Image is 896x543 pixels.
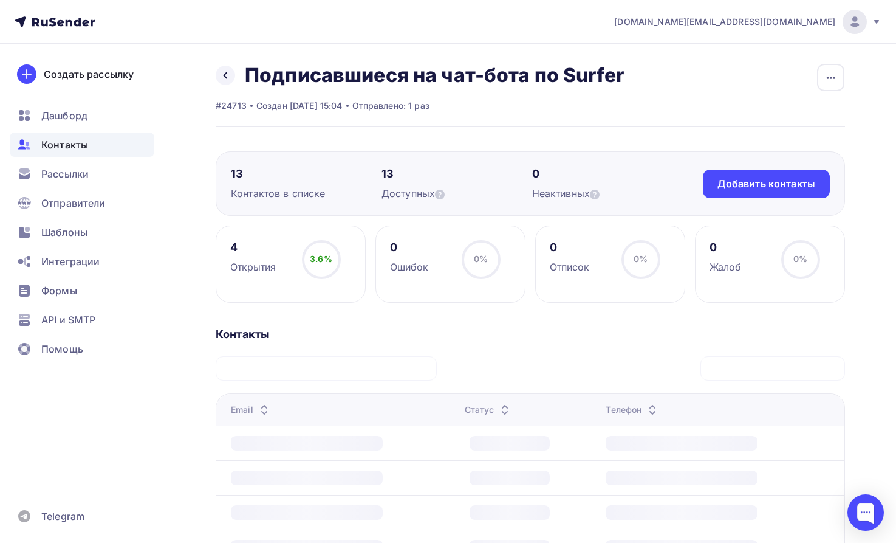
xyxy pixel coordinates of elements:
div: Отправлено: 1 раз [352,100,429,112]
a: Шаблоны [10,220,154,244]
div: Создан [DATE] 15:04 [256,100,343,112]
div: Доступных [381,186,532,201]
div: 13 [231,167,381,181]
div: Открытия [230,260,276,274]
div: Отписок [550,260,590,274]
div: 0 [710,240,742,255]
span: 0% [793,254,807,264]
div: Ошибок [390,260,429,274]
span: [DOMAIN_NAME][EMAIL_ADDRESS][DOMAIN_NAME] [614,16,835,28]
div: Контактов в списке [231,186,381,201]
div: Добавить контакты [717,177,815,191]
span: 3.6% [310,254,332,264]
div: Статус [465,404,513,416]
span: 0% [634,254,648,264]
div: 4 [230,240,276,255]
div: 0 [550,240,590,255]
a: Контакты [10,133,154,157]
a: Рассылки [10,162,154,186]
span: Контакты [41,137,88,152]
span: Формы [41,283,77,298]
div: Контакты [216,327,845,342]
div: 0 [390,240,429,255]
div: #24713 [216,100,247,112]
div: Неактивных [532,186,683,201]
a: Дашборд [10,103,154,128]
span: Дашборд [41,108,87,123]
div: Телефон [606,404,660,416]
div: 0 [532,167,683,181]
span: Интеграции [41,254,100,269]
span: Отправители [41,196,106,210]
a: [DOMAIN_NAME][EMAIL_ADDRESS][DOMAIN_NAME] [614,10,881,34]
span: 0% [474,254,488,264]
span: API и SMTP [41,313,95,327]
a: Формы [10,278,154,303]
span: Рассылки [41,167,89,181]
div: Жалоб [710,260,742,274]
div: Email [231,404,272,416]
span: Telegram [41,509,84,524]
div: Создать рассылку [44,67,134,81]
span: Помощь [41,342,83,356]
span: Шаблоны [41,225,87,240]
h2: Подписавшиеся на чат-бота по Surfer [245,63,624,88]
a: Отправители [10,191,154,215]
div: 13 [381,167,532,181]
